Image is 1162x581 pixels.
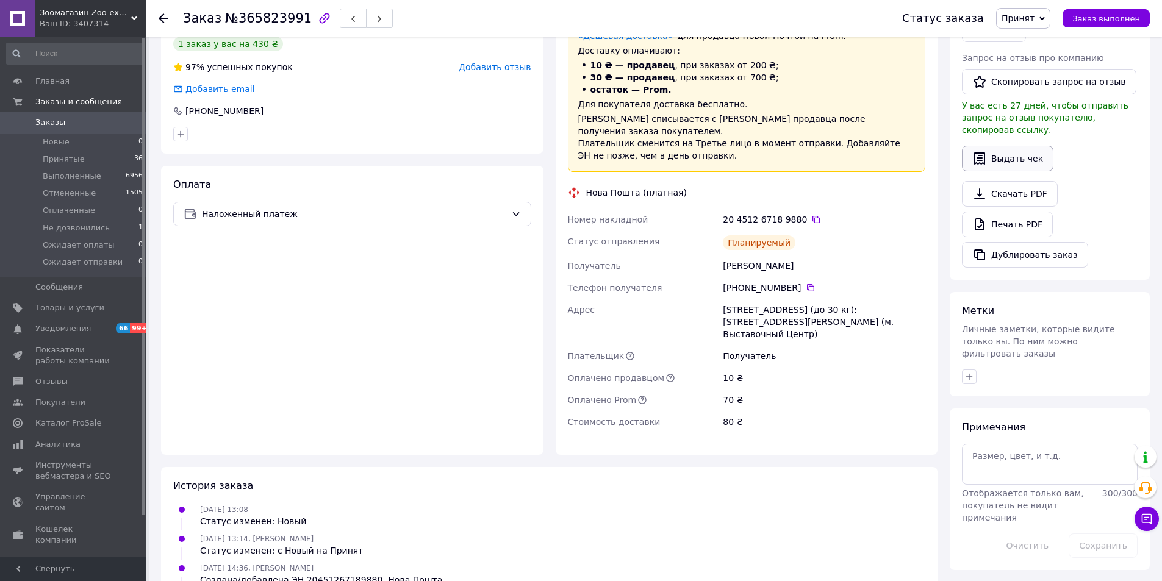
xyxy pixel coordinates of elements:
[568,215,648,224] span: Номер накладной
[200,544,363,557] div: Статус изменен: с Новый на Принят
[720,367,928,389] div: 10 ₴
[962,212,1053,237] a: Печать PDF
[43,188,96,199] span: Отмененные
[35,439,81,450] span: Аналитика
[459,62,531,72] span: Добавить отзыв
[962,101,1128,135] span: У вас есть 27 дней, чтобы отправить запрос на отзыв покупателю, скопировав ссылку.
[590,85,672,94] span: остаток — Prom.
[138,223,143,233] span: 1
[173,37,283,51] div: 1 заказ у вас на 430 ₴
[116,323,130,333] span: 66
[720,389,928,411] div: 70 ₴
[568,395,637,405] span: Оплачено Prom
[35,555,66,566] span: Маркет
[35,460,113,482] span: Инструменты вебмастера и SEO
[43,171,101,182] span: Выполненные
[6,43,144,65] input: Поиск
[590,73,675,82] span: 30 ₴ — продавец
[720,255,928,277] div: [PERSON_NAME]
[159,12,168,24] div: Вернуться назад
[43,154,85,165] span: Принятые
[35,418,101,429] span: Каталог ProSale
[225,11,312,26] span: №365823991
[583,187,690,199] div: Нова Пошта (платная)
[35,376,68,387] span: Отзывы
[568,373,665,383] span: Оплачено продавцом
[578,71,916,84] li: , при заказах от 700 ₴;
[173,480,253,491] span: История заказа
[134,154,143,165] span: 36
[578,31,673,41] a: «Дешевая доставка»
[184,83,256,95] div: Добавить email
[172,83,256,95] div: Добавить email
[902,12,984,24] div: Статус заказа
[962,242,1088,268] button: Дублировать заказ
[200,505,248,514] span: [DATE] 13:08
[578,45,916,57] div: Доставку оплачивают:
[173,179,211,190] span: Оплата
[35,117,65,128] span: Заказы
[962,69,1136,94] button: Скопировать запрос на отзыв
[200,515,306,527] div: Статус изменен: Новый
[962,324,1115,358] span: Личные заметки, которые видите только вы. По ним можно фильтровать заказы
[138,240,143,251] span: 0
[568,305,595,315] span: Адрес
[1063,9,1150,27] button: Заказ выполнен
[723,213,925,226] div: 20 4512 6718 9880
[568,283,662,293] span: Телефон получателя
[962,305,994,316] span: Метки
[568,351,625,361] span: Плательщик
[568,237,660,246] span: Статус отправления
[962,53,1104,63] span: Запрос на отзыв про компанию
[723,282,925,294] div: [PHONE_NUMBER]
[720,411,928,433] div: 80 ₴
[1102,488,1138,498] span: 300 / 300
[185,62,204,72] span: 97%
[43,240,115,251] span: Ожидает оплаты
[126,188,143,199] span: 1505
[35,302,104,313] span: Товары и услуги
[1135,507,1159,531] button: Чат с покупателем
[568,417,661,427] span: Стоимость доставки
[720,345,928,367] div: Получатель
[1002,13,1035,23] span: Принят
[130,323,150,333] span: 99+
[43,223,110,233] span: Не дозвонились
[138,205,143,216] span: 0
[184,105,265,117] div: [PHONE_NUMBER]
[962,146,1053,171] button: Выдать чек
[138,137,143,148] span: 0
[962,421,1025,433] span: Примечания
[183,11,221,26] span: Заказ
[35,282,83,293] span: Сообщения
[1072,14,1140,23] span: Заказ выполнен
[202,207,506,221] span: Наложенный платеж
[962,488,1084,522] span: Отображается только вам, покупатель не видит примечания
[200,564,314,572] span: [DATE] 14:36, [PERSON_NAME]
[35,323,91,334] span: Уведомления
[35,76,70,87] span: Главная
[40,18,146,29] div: Ваш ID: 3407314
[578,98,916,110] div: Для покупателя доставка бесплатно.
[35,96,122,107] span: Заказы и сообщения
[590,60,675,70] span: 10 ₴ — продавец
[43,257,123,268] span: Ожидает отправки
[126,171,143,182] span: 6956
[173,61,293,73] div: успешных покупок
[723,235,795,250] div: Планируемый
[35,491,113,513] span: Управление сайтом
[578,113,916,162] div: [PERSON_NAME] списывается с [PERSON_NAME] продавца после получения заказа покупателем. Плательщик...
[43,205,95,216] span: Оплаченные
[138,257,143,268] span: 0
[35,397,85,408] span: Покупатели
[40,7,131,18] span: Зоомагазин Zoo-expert. Быстрая отправка.
[578,59,916,71] li: , при заказах от 200 ₴;
[962,181,1058,207] a: Скачать PDF
[35,344,113,366] span: Показатели работы компании
[568,261,621,271] span: Получатель
[200,535,314,543] span: [DATE] 13:14, [PERSON_NAME]
[43,137,70,148] span: Новые
[35,524,113,546] span: Кошелек компании
[720,299,928,345] div: [STREET_ADDRESS] (до 30 кг): [STREET_ADDRESS][PERSON_NAME] (м. Выставочный Центр)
